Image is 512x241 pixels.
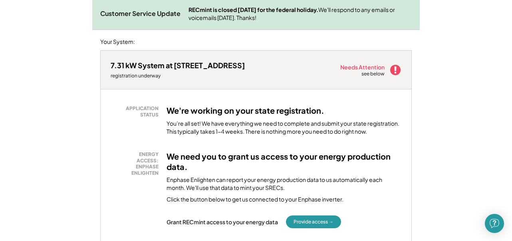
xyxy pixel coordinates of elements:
[115,105,159,118] div: APPLICATION STATUS
[167,196,343,203] div: Click the button below to get us connected to your Enphase inverter.
[167,105,324,116] h3: We're working on your state registration.
[286,215,341,228] button: Provide access →
[111,61,245,70] div: 7.31 kW System at [STREET_ADDRESS]
[100,38,135,46] div: Your System:
[167,218,278,225] div: Grant RECmint access to your energy data
[111,73,245,79] div: registration underway
[189,6,318,13] strong: RECmint is closed [DATE] for the federal holiday.
[115,151,159,176] div: ENERGY ACCESS: ENPHASE ENLIGHTEN
[361,71,385,77] div: see below
[485,214,504,233] div: Open Intercom Messenger
[167,151,401,172] h3: We need you to grant us access to your energy production data.
[100,10,181,18] div: Customer Service Update
[167,176,401,192] div: Enphase Enlighten can report your energy production data to us automatically each month. We'll us...
[189,6,412,22] div: We'll respond to any emails or voicemails [DATE]. Thanks!
[340,64,385,70] div: Needs Attention
[167,120,401,135] div: You’re all set! We have everything we need to complete and submit your state registration. This t...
